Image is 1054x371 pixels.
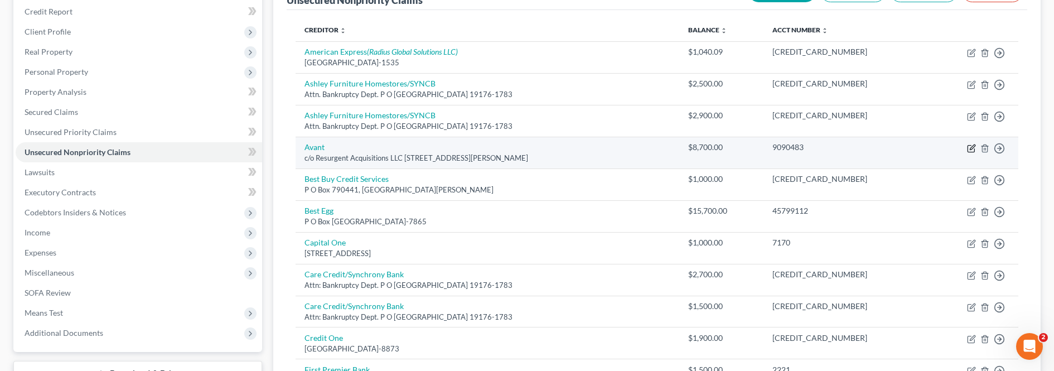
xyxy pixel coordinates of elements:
span: 2 [1039,333,1048,342]
span: Secured Claims [25,107,78,117]
a: SOFA Review [16,283,262,303]
a: Care Credit/Synchrony Bank [304,301,404,311]
span: Miscellaneous [25,268,74,277]
div: [GEOGRAPHIC_DATA]-1535 [304,57,671,68]
div: [GEOGRAPHIC_DATA]-8873 [304,344,671,354]
a: Care Credit/Synchrony Bank [304,269,404,279]
div: [CREDIT_CARD_NUMBER] [772,110,921,121]
a: Unsecured Priority Claims [16,122,262,142]
div: 45799112 [772,205,921,216]
div: [CREDIT_CARD_NUMBER] [772,78,921,89]
span: Property Analysis [25,87,86,97]
div: [CREDIT_CARD_NUMBER] [772,269,921,280]
a: Best Egg [304,206,333,215]
a: Property Analysis [16,82,262,102]
div: [STREET_ADDRESS] [304,248,671,259]
a: Capital One [304,238,346,247]
a: Balance unfold_more [688,26,727,34]
div: $8,700.00 [688,142,754,153]
span: Additional Documents [25,328,103,338]
a: Secured Claims [16,102,262,122]
div: $2,900.00 [688,110,754,121]
i: unfold_more [721,27,727,34]
i: (Radius Global Solutions LLC) [367,47,458,56]
div: $1,000.00 [688,237,754,248]
span: Credit Report [25,7,72,16]
div: [CREDIT_CARD_NUMBER] [772,301,921,312]
span: SOFA Review [25,288,71,297]
a: Ashley Furniture Homestores/SYNCB [304,110,436,120]
span: Real Property [25,47,72,56]
span: Lawsuits [25,167,55,177]
div: [CREDIT_CARD_NUMBER] [772,46,921,57]
a: American Express(Radius Global Solutions LLC) [304,47,458,56]
div: $15,700.00 [688,205,754,216]
div: c/o Resurgent Acquisitions LLC [STREET_ADDRESS][PERSON_NAME] [304,153,671,163]
i: unfold_more [821,27,828,34]
a: Creditor unfold_more [304,26,346,34]
span: Executory Contracts [25,187,96,197]
span: Means Test [25,308,63,317]
div: $1,000.00 [688,174,754,185]
a: Ashley Furniture Homestores/SYNCB [304,79,436,88]
div: $1,900.00 [688,333,754,344]
div: Attn: Bankruptcy Dept. P O [GEOGRAPHIC_DATA] 19176-1783 [304,312,671,322]
a: Avant [304,142,325,152]
div: $1,040.09 [688,46,754,57]
span: Income [25,228,50,237]
div: Attn. Bankruptcy Dept. P O [GEOGRAPHIC_DATA] 19176-1783 [304,121,671,132]
a: Best Buy Credit Services [304,174,389,184]
div: P O Box 790441, [GEOGRAPHIC_DATA][PERSON_NAME] [304,185,671,195]
span: Expenses [25,248,56,257]
span: Unsecured Nonpriority Claims [25,147,130,157]
span: Client Profile [25,27,71,36]
div: Attn. Bankruptcy Dept. P O [GEOGRAPHIC_DATA] 19176-1783 [304,89,671,100]
div: 9090483 [772,142,921,153]
div: $1,500.00 [688,301,754,312]
a: Acct Number unfold_more [772,26,828,34]
i: unfold_more [340,27,346,34]
div: $2,500.00 [688,78,754,89]
a: Credit Report [16,2,262,22]
div: [CREDIT_CARD_NUMBER] [772,333,921,344]
div: [CREDIT_CARD_NUMBER] [772,174,921,185]
span: Codebtors Insiders & Notices [25,208,126,217]
a: Credit One [304,333,343,343]
a: Executory Contracts [16,182,262,203]
div: Attn: Bankruptcy Dept. P O [GEOGRAPHIC_DATA] 19176-1783 [304,280,671,291]
div: $2,700.00 [688,269,754,280]
span: Personal Property [25,67,88,76]
div: 7170 [772,237,921,248]
iframe: Intercom live chat [1016,333,1043,360]
div: P O Box [GEOGRAPHIC_DATA]-7865 [304,216,671,227]
a: Unsecured Nonpriority Claims [16,142,262,162]
span: Unsecured Priority Claims [25,127,117,137]
a: Lawsuits [16,162,262,182]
